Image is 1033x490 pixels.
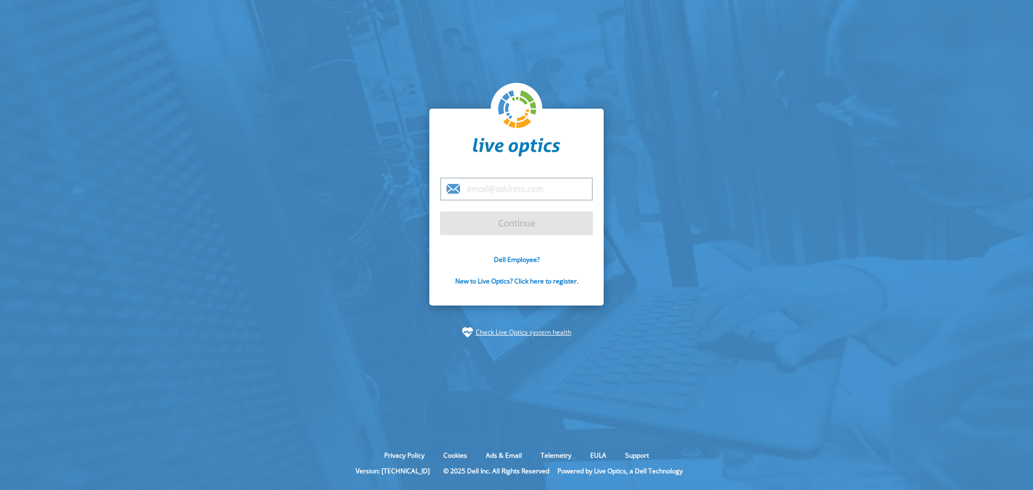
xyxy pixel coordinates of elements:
a: Telemetry [533,451,579,460]
a: EULA [582,451,614,460]
a: Dell Employee? [494,255,540,264]
img: liveoptics-word.svg [473,138,560,157]
input: email@address.com [440,177,593,201]
a: New to Live Optics? Click here to register. [455,276,578,286]
img: status-check-icon.svg [462,327,473,338]
a: Privacy Policy [376,451,433,460]
a: Ads & Email [478,451,530,460]
li: Version: [TECHNICAL_ID] [350,466,435,475]
li: Powered by Live Optics, a Dell Technology [557,466,683,475]
a: Cookies [435,451,475,460]
li: © 2025 Dell Inc. All Rights Reserved [438,466,555,475]
a: Support [617,451,657,460]
a: Check Live Optics system health [476,327,571,338]
img: liveoptics-logo.svg [498,90,537,129]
